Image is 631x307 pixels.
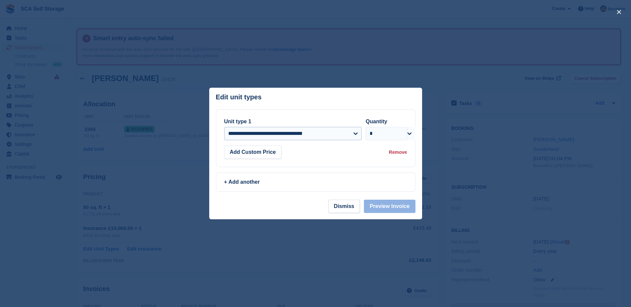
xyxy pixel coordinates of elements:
[364,200,415,213] button: Preview Invoice
[216,93,262,101] p: Edit unit types
[328,200,360,213] button: Dismiss
[389,149,407,156] div: Remove
[216,172,415,192] a: + Add another
[614,7,624,17] button: close
[224,178,407,186] div: + Add another
[224,146,282,159] button: Add Custom Price
[366,119,387,124] label: Quantity
[224,119,251,124] label: Unit type 1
